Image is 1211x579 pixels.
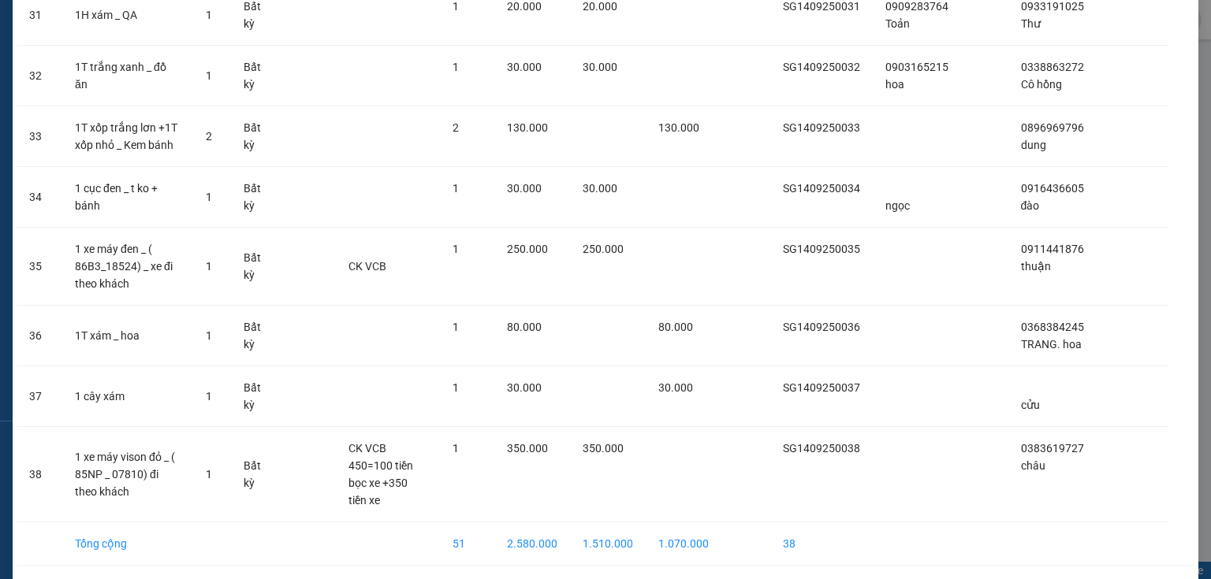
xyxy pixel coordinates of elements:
[62,46,193,106] td: 1T trắng xanh _ đồ ăn
[1021,459,1045,472] span: châu
[783,182,860,195] span: SG1409250034
[206,468,212,481] span: 1
[507,442,548,455] span: 350.000
[62,167,193,228] td: 1 cục đen _ t ko + bánh
[507,121,548,134] span: 130.000
[885,17,910,30] span: Toản
[507,182,542,195] span: 30.000
[62,228,193,306] td: 1 xe máy đen _ ( 86B3_18524) _ xe đi theo khách
[231,167,281,228] td: Bất kỳ
[783,381,860,394] span: SG1409250037
[62,106,193,167] td: 1T xốp trắng lơn +1T xốp nhỏ _ Kem bánh
[17,228,62,306] td: 35
[453,182,459,195] span: 1
[507,381,542,394] span: 30.000
[1021,182,1084,195] span: 0916436605
[206,390,212,403] span: 1
[453,243,459,255] span: 1
[570,522,646,566] td: 1.510.000
[440,522,494,566] td: 51
[646,522,721,566] td: 1.070.000
[783,61,860,73] span: SG1409250032
[783,442,860,455] span: SG1409250038
[17,46,62,106] td: 32
[658,121,699,134] span: 130.000
[206,9,212,21] span: 1
[583,61,617,73] span: 30.000
[583,442,624,455] span: 350.000
[583,182,617,195] span: 30.000
[658,321,693,333] span: 80.000
[770,522,873,566] td: 38
[1021,78,1062,91] span: Cô hồng
[885,199,910,212] span: ngọc
[231,306,281,366] td: Bất kỳ
[231,228,281,306] td: Bất kỳ
[453,442,459,455] span: 1
[494,522,571,566] td: 2.580.000
[17,427,62,522] td: 38
[17,366,62,427] td: 37
[453,381,459,394] span: 1
[453,121,459,134] span: 2
[453,321,459,333] span: 1
[62,522,193,566] td: Tổng cộng
[1021,61,1084,73] span: 0338863272
[206,329,212,342] span: 1
[783,321,860,333] span: SG1409250036
[348,442,413,507] span: CK VCB 450=100 tiền bọc xe +350 tiền xe
[1021,260,1051,273] span: thuận
[885,61,948,73] span: 0903165215
[583,243,624,255] span: 250.000
[1021,139,1046,151] span: dung
[783,121,860,134] span: SG1409250033
[1021,199,1040,212] span: đào
[1021,442,1084,455] span: 0383619727
[231,366,281,427] td: Bất kỳ
[62,427,193,522] td: 1 xe máy vison đỏ _ ( 85NP _ 07810) đi theo khách
[206,69,212,82] span: 1
[885,78,904,91] span: hoa
[62,366,193,427] td: 1 cây xám
[1021,121,1084,134] span: 0896969796
[206,191,212,203] span: 1
[206,260,212,273] span: 1
[231,427,281,522] td: Bất kỳ
[17,167,62,228] td: 34
[783,243,860,255] span: SG1409250035
[17,106,62,167] td: 33
[1021,338,1082,351] span: TRANG. hoa
[231,46,281,106] td: Bất kỳ
[1021,17,1041,30] span: Thư
[62,306,193,366] td: 1T xám _ hoa
[1021,321,1084,333] span: 0368384245
[1021,399,1040,411] span: cửu
[206,130,212,143] span: 2
[348,260,386,273] span: CK VCB
[231,106,281,167] td: Bất kỳ
[17,306,62,366] td: 36
[507,321,542,333] span: 80.000
[507,243,548,255] span: 250.000
[1021,243,1084,255] span: 0911441876
[453,61,459,73] span: 1
[658,381,693,394] span: 30.000
[507,61,542,73] span: 30.000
